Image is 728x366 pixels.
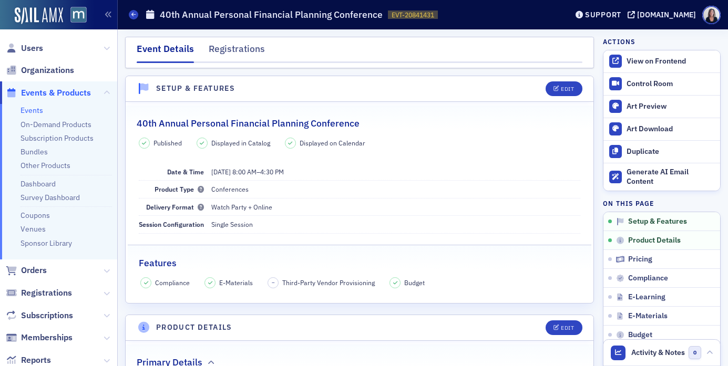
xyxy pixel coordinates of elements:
[628,217,687,226] span: Setup & Features
[603,163,720,191] button: Generate AI Email Content
[404,278,425,287] span: Budget
[603,37,635,46] h4: Actions
[15,7,63,24] img: SailAMX
[603,95,720,118] a: Art Preview
[20,193,80,202] a: Survey Dashboard
[561,325,574,331] div: Edit
[627,57,715,66] div: View on Frontend
[20,224,46,234] a: Venues
[6,265,47,276] a: Orders
[232,168,257,176] time: 8:00 AM
[603,118,720,140] a: Art Download
[21,265,47,276] span: Orders
[70,7,87,23] img: SailAMX
[702,6,721,24] span: Profile
[603,73,720,95] a: Control Room
[392,11,434,19] span: EVT-20841431
[628,274,668,283] span: Compliance
[20,120,91,129] a: On-Demand Products
[6,354,51,366] a: Reports
[155,185,204,193] span: Product Type
[628,330,652,340] span: Budget
[6,287,72,299] a: Registrations
[300,138,365,148] span: Displayed on Calendar
[20,211,50,220] a: Coupons
[21,65,74,76] span: Organizations
[211,220,253,228] span: Single Session
[167,168,204,176] span: Date & Time
[160,8,383,21] h1: 40th Annual Personal Financial Planning Conference
[139,256,177,270] h2: Features
[546,320,582,335] button: Edit
[211,168,231,176] span: [DATE]
[689,346,702,359] span: 0
[219,278,253,287] span: E-Materials
[628,255,652,264] span: Pricing
[272,279,275,286] span: –
[137,42,194,63] div: Event Details
[6,310,73,321] a: Subscriptions
[20,161,70,170] a: Other Products
[20,179,56,189] a: Dashboard
[6,87,91,99] a: Events & Products
[631,347,685,358] span: Activity & Notes
[603,50,720,72] a: View on Frontend
[21,287,72,299] span: Registrations
[628,11,700,18] button: [DOMAIN_NAME]
[211,185,249,193] span: Conferences
[637,10,696,19] div: [DOMAIN_NAME]
[627,124,715,134] div: Art Download
[137,117,360,130] h2: 40th Annual Personal Financial Planning Conference
[627,79,715,89] div: Control Room
[20,147,48,156] a: Bundles
[627,102,715,111] div: Art Preview
[209,42,265,61] div: Registrations
[211,138,270,148] span: Displayed in Catalog
[21,87,91,99] span: Events & Products
[139,220,204,228] span: Session Configuration
[6,332,73,343] a: Memberships
[155,278,190,287] span: Compliance
[21,43,43,54] span: Users
[20,106,43,115] a: Events
[211,168,284,176] span: –
[63,7,87,25] a: View Homepage
[6,65,74,76] a: Organizations
[546,81,582,96] button: Edit
[146,203,204,211] span: Delivery Format
[153,138,182,148] span: Published
[211,203,272,211] span: Watch Party + Online
[628,311,668,321] span: E-Materials
[561,86,574,92] div: Edit
[585,10,621,19] div: Support
[628,236,681,245] span: Product Details
[260,168,284,176] time: 4:30 PM
[603,140,720,163] button: Duplicate
[21,310,73,321] span: Subscriptions
[20,238,72,248] a: Sponsor Library
[6,43,43,54] a: Users
[21,332,73,343] span: Memberships
[627,147,715,156] div: Duplicate
[603,198,721,208] h4: On this page
[282,278,375,287] span: Third-Party Vendor Provisioning
[20,133,94,143] a: Subscription Products
[156,322,232,333] h4: Product Details
[627,168,715,186] div: Generate AI Email Content
[21,354,51,366] span: Reports
[628,292,665,302] span: E-Learning
[156,83,235,94] h4: Setup & Features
